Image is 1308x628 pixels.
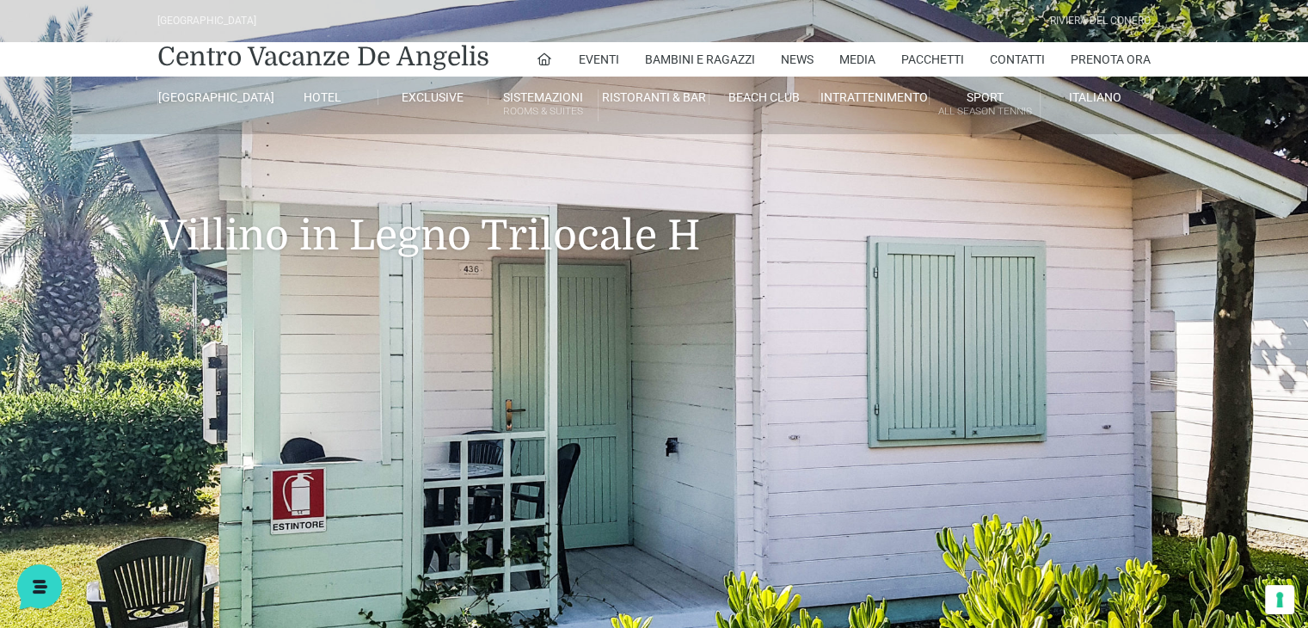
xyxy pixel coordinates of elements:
iframe: Customerly Messenger Launcher [14,561,65,613]
button: Aiuto [224,470,330,509]
span: Le tue conversazioni [28,138,146,151]
a: Intrattenimento [820,89,930,105]
span: Italiano [1069,90,1121,104]
button: Inizia una conversazione [28,217,316,251]
a: Centro Vacanze De Angelis [157,40,489,74]
div: [GEOGRAPHIC_DATA] [157,13,256,29]
a: Exclusive [378,89,488,105]
a: Media [839,42,875,77]
a: Apri Centro Assistenza [183,286,316,299]
p: 11 gg fa [281,165,316,181]
button: Le tue preferenze relative al consenso per le tecnologie di tracciamento [1265,585,1294,614]
a: SistemazioniRooms & Suites [488,89,599,121]
a: Hotel [267,89,378,105]
small: Rooms & Suites [488,103,598,120]
p: Ciao! Benvenuto al [GEOGRAPHIC_DATA]! Come posso aiutarti! [72,186,271,203]
a: Beach Club [709,89,820,105]
a: News [781,42,814,77]
a: [PERSON_NAME]Ciao! Benvenuto al [GEOGRAPHIC_DATA]! Come posso aiutarti!11 gg fa [21,158,323,210]
p: Home [52,494,81,509]
button: Messaggi [120,470,225,509]
span: Trova una risposta [28,286,134,299]
a: SportAll Season Tennis [930,89,1040,121]
span: [PERSON_NAME] [72,165,271,182]
button: Home [14,470,120,509]
a: Pacchetti [901,42,964,77]
a: Ristoranti & Bar [599,89,709,105]
a: [DEMOGRAPHIC_DATA] tutto [153,138,316,151]
p: Aiuto [265,494,290,509]
img: light [28,167,62,201]
a: Bambini e Ragazzi [645,42,755,77]
small: All Season Tennis [930,103,1039,120]
p: La nostra missione è rendere la tua esperienza straordinaria! [14,76,289,110]
a: Contatti [990,42,1045,77]
p: Messaggi [149,494,195,509]
h2: Ciao da De Angelis Resort 👋 [14,14,289,69]
h1: Villino in Legno Trilocale H [157,134,1151,286]
a: Eventi [579,42,619,77]
a: Prenota Ora [1071,42,1151,77]
div: Riviera Del Conero [1050,13,1151,29]
input: Cerca un articolo... [39,323,281,340]
a: Italiano [1041,89,1151,105]
a: [GEOGRAPHIC_DATA] [157,89,267,105]
span: Inizia una conversazione [112,227,254,241]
